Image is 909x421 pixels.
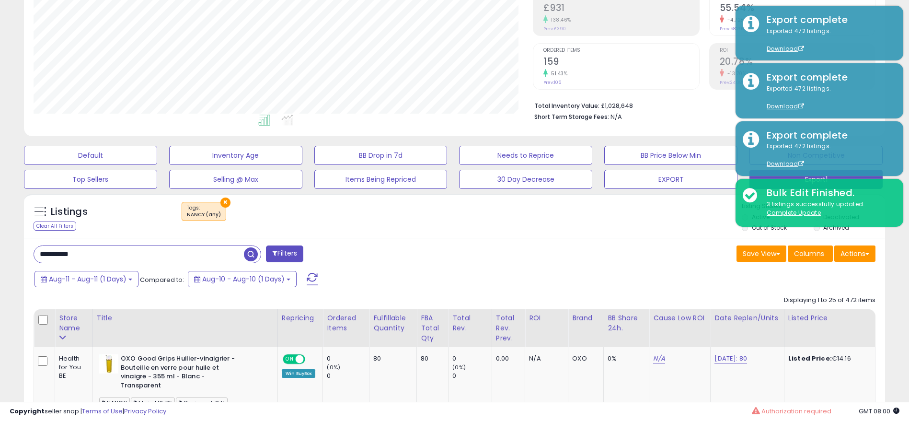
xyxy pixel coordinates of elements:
div: 80 [373,354,409,363]
div: Total Rev. [452,313,488,333]
label: Archived [823,223,849,232]
a: Download [767,45,804,53]
div: N/A [529,354,561,363]
div: Repricing [282,313,319,323]
span: 2025-08-12 08:00 GMT [859,407,899,416]
button: Inventory Age [169,146,302,165]
b: Short Term Storage Fees: [534,113,609,121]
small: -13.70% [724,70,747,77]
a: Privacy Policy [124,407,166,416]
div: Displaying 1 to 25 of 472 items [784,296,875,305]
img: 31rWMoO2zRL._SL40_.jpg [99,354,118,374]
button: Save View [736,246,786,262]
div: 3 listings successfully updated. [759,200,896,218]
button: 30 Day Decrease [459,170,592,189]
span: Columns [794,249,824,258]
div: 80 [421,354,441,363]
div: 0 [452,354,492,363]
button: × [220,198,230,208]
small: 138.46% [548,16,571,23]
div: Export complete [759,70,896,84]
small: (0%) [327,363,340,371]
div: Title [97,313,274,323]
small: Prev: 24.08% [720,80,745,85]
div: ROI [529,313,564,323]
button: Columns [788,246,833,262]
small: Prev: 58.29% [720,26,745,32]
button: EXPORT [604,170,737,189]
button: Actions [834,246,875,262]
th: CSV column name: cust_attr_5_Cause Low ROI [649,309,711,347]
div: Exported 472 listings. [759,27,896,54]
h5: Listings [51,205,88,219]
u: Complete Update [767,209,821,217]
div: Health for You BE [59,354,85,381]
span: Aug-11 - Aug-11 (1 Days) [49,274,127,284]
div: Export complete [759,129,896,142]
span: Tags : [187,204,221,219]
button: Selling @ Max [169,170,302,189]
button: BB Price Below Min [604,146,737,165]
span: Compared to: [140,275,184,284]
div: 0% [608,354,642,363]
small: Prev: £390 [543,26,566,32]
strong: Copyright [10,407,45,416]
a: Download [767,102,804,110]
span: N/A [610,112,622,121]
h2: 159 [543,56,699,69]
span: ON [284,355,296,363]
div: Export complete [759,13,896,27]
div: Brand [572,313,599,323]
h2: 20.78% [720,56,875,69]
small: (0%) [452,363,466,371]
span: Aug-10 - Aug-10 (1 Days) [202,274,285,284]
button: Needs to Reprice [459,146,592,165]
div: Clear All Filters [34,222,76,231]
a: N/A [653,354,665,363]
div: Exported 472 listings. [759,142,896,169]
li: £1,028,648 [534,99,868,111]
a: [DATE]: 80 [714,354,747,363]
b: Total Inventory Value: [534,102,599,110]
div: 0 [327,372,369,380]
button: Aug-11 - Aug-11 (1 Days) [35,271,138,287]
div: Bulk Edit Finished. [759,186,896,200]
span: Ordered Items [543,48,699,53]
div: 0 [327,354,369,363]
div: Date Replen/Units [714,313,780,323]
div: Store Name [59,313,89,333]
div: NANCY (any) [187,211,221,218]
label: Out of Stock [752,223,787,232]
div: Fulfillable Quantity [373,313,413,333]
div: seller snap | | [10,407,166,416]
b: Listed Price: [788,354,832,363]
button: Filters [266,246,303,262]
div: Cause Low ROI [653,313,706,323]
span: OFF [304,355,319,363]
button: Top Sellers [24,170,157,189]
a: Terms of Use [82,407,123,416]
h2: £931 [543,2,699,15]
b: OXO Good Grips Huilier-vinaigrier - Bouteille en verre pour huile et vinaigre - 355 ml - Blanc -T... [121,354,237,392]
a: Download [767,160,804,168]
small: 51.43% [548,70,567,77]
div: OXO [572,354,596,363]
div: Listed Price [788,313,871,323]
small: -4.72% [724,16,745,23]
div: 0.00 [496,354,518,363]
div: 0 [452,372,492,380]
small: Prev: 105 [543,80,561,85]
div: Ordered Items [327,313,365,333]
div: BB Share 24h. [608,313,645,333]
div: FBA Total Qty [421,313,444,343]
div: Exported 472 listings. [759,84,896,111]
span: ROI [720,48,875,53]
button: Aug-10 - Aug-10 (1 Days) [188,271,297,287]
div: Win BuyBox [282,369,316,378]
button: BB Drop in 7d [314,146,448,165]
div: Total Rev. Prev. [496,313,521,343]
div: €14.16 [788,354,868,363]
button: Items Being Repriced [314,170,448,189]
th: CSV column name: cust_attr_4_Date Replen/Units [711,309,784,347]
button: Default [24,146,157,165]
